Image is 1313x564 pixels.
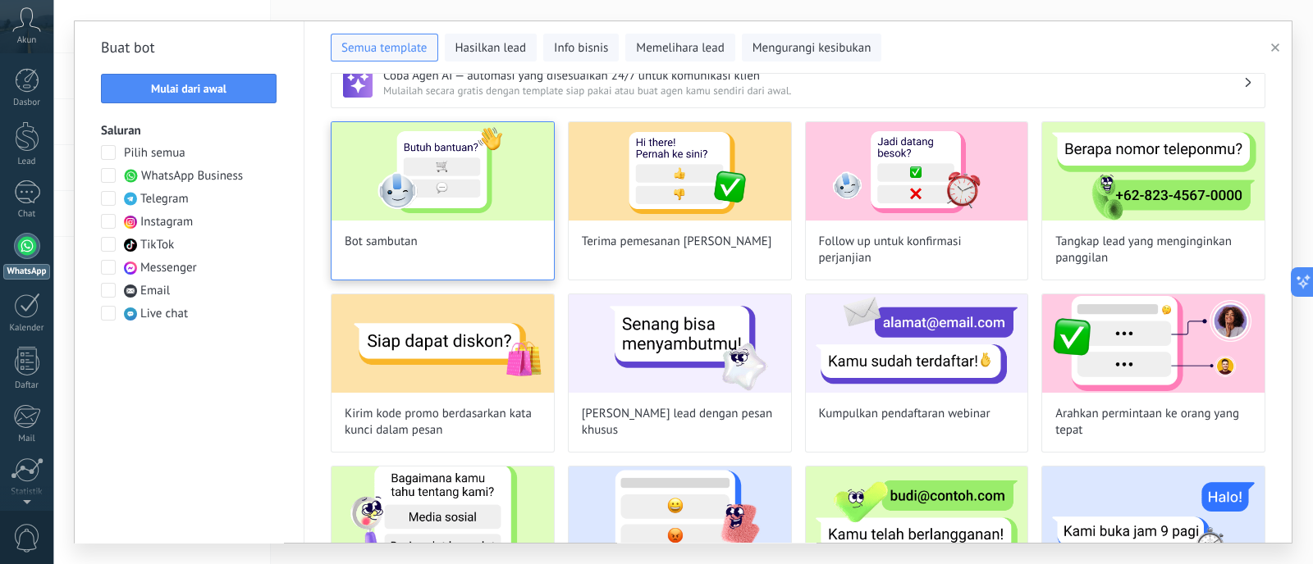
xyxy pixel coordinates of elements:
[101,74,277,103] button: Mulai dari awal
[819,406,990,422] span: Kumpulkan pendaftaran webinar
[383,68,1243,84] h3: Coba Agen AI — automasi yang disesuaikan 24/7 untuk komunikasi klien
[17,35,37,46] span: Akun
[101,34,277,61] h2: Buat bot
[331,34,438,61] button: Semua template
[101,123,277,139] h3: Saluran
[1042,122,1265,221] img: Tangkap lead yang menginginkan panggilan
[455,40,527,57] span: Hasilkan lead
[140,214,193,230] span: Instagram
[445,34,538,61] button: Hasilkan lead
[3,434,51,444] div: Mail
[742,34,882,61] button: Mengurangi kesibukan
[140,237,174,253] span: TikTok
[3,323,51,334] div: Kalender
[345,406,541,439] span: Kirim kode promo berdasarkan kata kunci dalam pesan
[625,34,734,61] button: Memelihara lead
[140,306,188,322] span: Live chat
[124,145,185,161] span: Pilih semua
[569,122,791,221] img: Terima pemesanan janji temu
[140,191,189,207] span: Telegram
[806,122,1028,221] img: Follow up untuk konfirmasi perjanjian
[332,122,554,221] img: Bot sambutan
[569,294,791,393] img: Sambut lead dengan pesan khusus
[3,98,51,108] div: Dasbor
[3,380,51,391] div: Daftar
[332,294,554,393] img: Kirim kode promo berdasarkan kata kunci dalam pesan
[345,234,418,250] span: Bot sambutan
[3,209,51,220] div: Chat
[1055,406,1251,439] span: Arahkan permintaan ke orang yang tepat
[140,283,170,299] span: Email
[554,40,608,57] span: Info bisnis
[819,234,1015,266] span: Follow up untuk konfirmasi perjanjian
[1055,234,1251,266] span: Tangkap lead yang menginginkan panggilan
[140,260,197,276] span: Messenger
[3,264,50,280] div: WhatsApp
[806,294,1028,393] img: Kumpulkan pendaftaran webinar
[141,168,243,184] span: WhatsApp Business
[582,406,778,439] span: [PERSON_NAME] lead dengan pesan khusus
[636,40,724,57] span: Memelihara lead
[582,234,772,250] span: Terima pemesanan [PERSON_NAME]
[3,157,51,167] div: Lead
[341,40,428,57] span: Semua template
[151,83,226,94] span: Mulai dari awal
[543,34,619,61] button: Info bisnis
[753,40,872,57] span: Mengurangi kesibukan
[1042,294,1265,393] img: Arahkan permintaan ke orang yang tepat
[383,84,1243,98] span: Mulailah secara gratis dengan template siap pakai atau buat agen kamu sendiri dari awal.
